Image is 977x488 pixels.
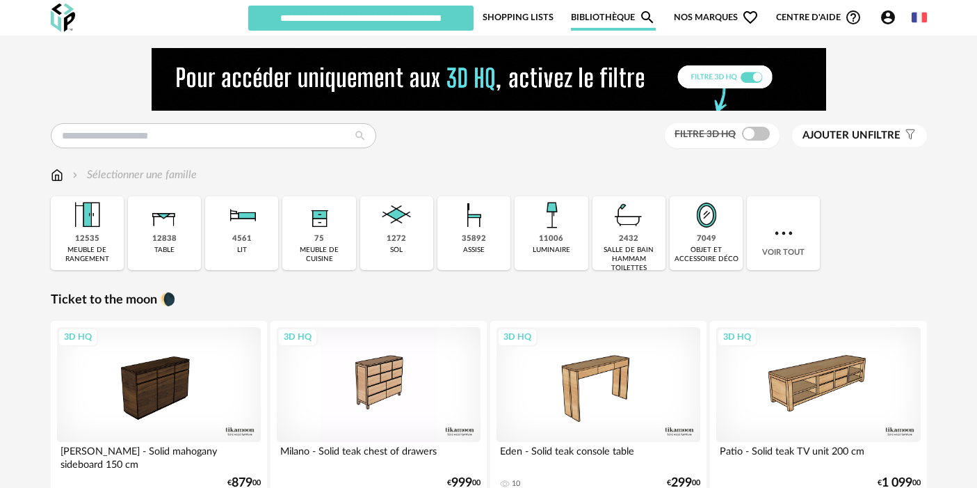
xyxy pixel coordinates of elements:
[277,442,481,470] div: Milano - Solid teak chest of drawers
[639,9,656,26] span: Magnify icon
[232,234,252,244] div: 4561
[447,478,481,488] div: € 00
[878,478,921,488] div: € 00
[451,478,472,488] span: 999
[70,167,81,183] img: svg+xml;base64,PHN2ZyB3aWR0aD0iMTYiIGhlaWdodD0iMTYiIHZpZXdCb3g9IjAgMCAxNiAxNiIgZmlsbD0ibm9uZSIgeG...
[223,196,261,234] img: Literie.png
[390,246,403,255] div: sol
[597,246,661,273] div: salle de bain hammam toilettes
[232,478,252,488] span: 879
[667,478,700,488] div: € 00
[671,478,692,488] span: 299
[717,328,757,346] div: 3D HQ
[70,167,197,183] div: Sélectionner une famille
[802,130,868,141] span: Ajouter un
[378,196,415,234] img: Sol.png
[539,234,563,244] div: 11006
[882,478,912,488] span: 1 099
[462,234,486,244] div: 35892
[152,234,177,244] div: 12838
[55,246,120,264] div: meuble de rangement
[68,196,106,234] img: Meuble%20de%20rangement.png
[145,196,183,234] img: Table.png
[496,442,701,470] div: Eden - Solid teak console table
[610,196,647,234] img: Salle%20de%20bain.png
[674,246,738,264] div: objet et accessoire déco
[880,9,903,26] span: Account Circle icon
[697,234,716,244] div: 7049
[227,478,261,488] div: € 00
[463,246,485,255] div: assise
[674,4,759,31] span: Nos marques
[286,246,351,264] div: meuble de cuisine
[619,234,638,244] div: 2432
[51,292,175,308] a: Ticket to the moon 🌘
[300,196,338,234] img: Rangement.png
[802,129,901,143] span: filtre
[314,234,324,244] div: 75
[277,328,318,346] div: 3D HQ
[742,9,759,26] span: Heart Outline icon
[533,246,570,255] div: luminaire
[533,196,570,234] img: Luminaire.png
[880,9,896,26] span: Account Circle icon
[716,442,921,470] div: Patio - Solid teak TV unit 200 cm
[387,234,406,244] div: 1272
[51,3,75,32] img: OXP
[571,4,656,31] a: BibliothèqueMagnify icon
[497,328,538,346] div: 3D HQ
[237,246,247,255] div: lit
[901,129,917,143] span: Filter icon
[912,10,927,25] img: fr
[58,328,98,346] div: 3D HQ
[688,196,725,234] img: Miroir.png
[747,196,820,270] div: Voir tout
[776,9,862,26] span: Centre d'aideHelp Circle Outline icon
[845,9,862,26] span: Help Circle Outline icon
[57,442,261,470] div: [PERSON_NAME] - Solid mahogany sideboard 150 cm
[75,234,99,244] div: 12535
[152,48,826,111] img: NEW%20NEW%20HQ%20NEW_V1.gif
[792,125,927,147] button: Ajouter unfiltre Filter icon
[455,196,493,234] img: Assise.png
[771,221,796,246] img: more.7b13dc1.svg
[675,129,736,139] span: Filtre 3D HQ
[51,167,63,183] img: svg+xml;base64,PHN2ZyB3aWR0aD0iMTYiIGhlaWdodD0iMTciIHZpZXdCb3g9IjAgMCAxNiAxNyIgZmlsbD0ibm9uZSIgeG...
[154,246,175,255] div: table
[483,4,554,31] a: Shopping Lists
